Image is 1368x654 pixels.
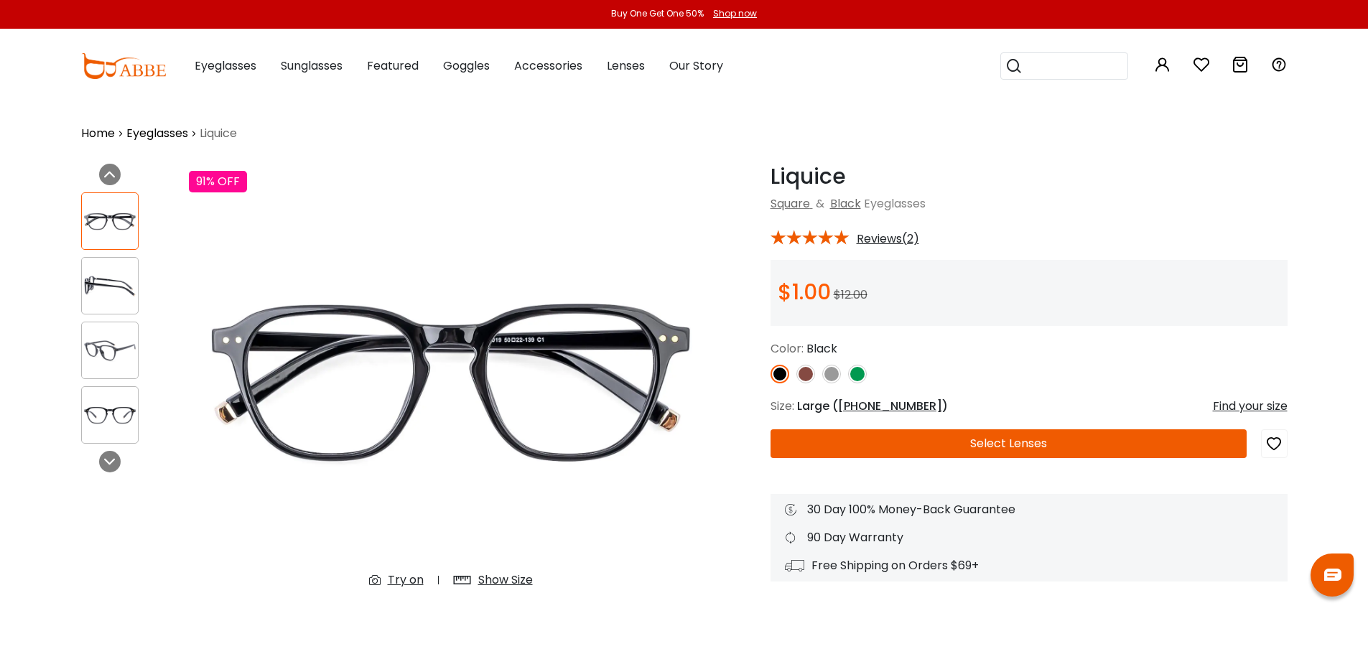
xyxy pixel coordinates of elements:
[778,276,831,307] span: $1.00
[785,557,1273,574] div: Free Shipping on Orders $69+
[797,398,948,414] span: Large ( )
[126,125,188,142] a: Eyeglasses
[834,286,867,303] span: $12.00
[611,7,704,20] div: Buy One Get One 50%
[785,529,1273,546] div: 90 Day Warranty
[771,195,810,212] a: Square
[771,429,1247,458] button: Select Lenses
[806,340,837,357] span: Black
[189,171,247,192] div: 91% OFF
[669,57,723,74] span: Our Story
[82,207,138,235] img: Liquice Black Plastic Eyeglasses , UniversalBridgeFit Frames from ABBE Glasses
[1324,569,1341,581] img: chat
[189,164,713,600] img: Liquice Black Plastic Eyeglasses , UniversalBridgeFit Frames from ABBE Glasses
[478,571,533,589] div: Show Size
[81,53,166,79] img: abbeglasses.com
[281,57,343,74] span: Sunglasses
[785,501,1273,518] div: 30 Day 100% Money-Back Guarantee
[195,57,256,74] span: Eyeglasses
[838,398,942,414] span: [PHONE_NUMBER]
[771,398,794,414] span: Size:
[514,57,582,74] span: Accessories
[771,340,804,357] span: Color:
[388,571,424,589] div: Try on
[864,195,926,212] span: Eyeglasses
[367,57,419,74] span: Featured
[813,195,827,212] span: &
[1213,398,1288,415] div: Find your size
[713,7,757,20] div: Shop now
[771,164,1288,190] h1: Liquice
[82,272,138,300] img: Liquice Black Plastic Eyeglasses , UniversalBridgeFit Frames from ABBE Glasses
[857,233,919,246] span: Reviews(2)
[82,337,138,365] img: Liquice Black Plastic Eyeglasses , UniversalBridgeFit Frames from ABBE Glasses
[200,125,237,142] span: Liquice
[607,57,645,74] span: Lenses
[706,7,757,19] a: Shop now
[81,125,115,142] a: Home
[443,57,490,74] span: Goggles
[830,195,861,212] a: Black
[82,401,138,429] img: Liquice Black Plastic Eyeglasses , UniversalBridgeFit Frames from ABBE Glasses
